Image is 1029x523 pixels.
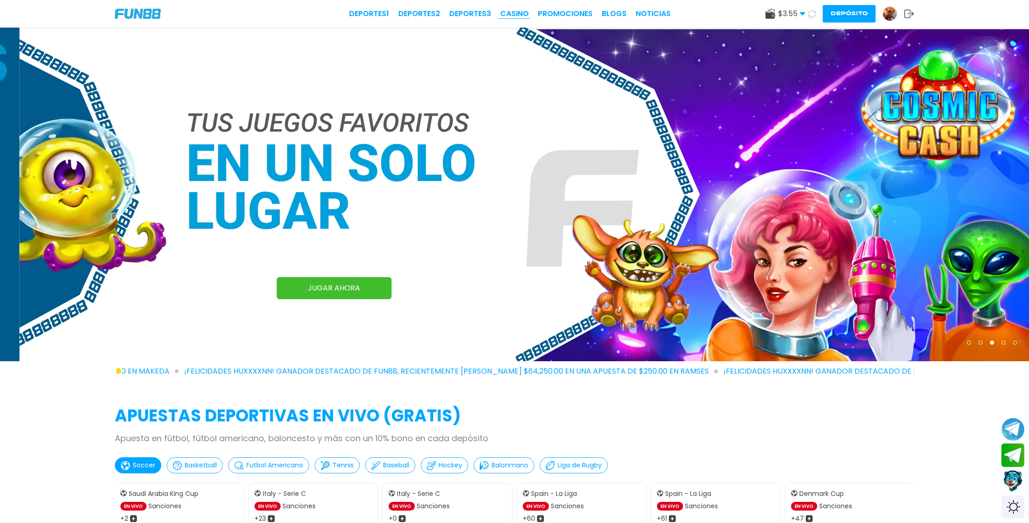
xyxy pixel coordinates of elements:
[882,6,904,21] a: Avatar
[778,8,805,19] span: $ 3.55
[120,502,147,511] p: EN VIVO
[115,404,914,428] h2: APUESTAS DEPORTIVAS EN VIVO (gratis)
[228,457,309,473] button: Futbol Americano
[246,460,303,470] p: Futbol Americano
[421,457,468,473] button: Hockey
[365,457,415,473] button: Baseball
[531,489,577,499] p: Spain - La Liga
[883,7,897,21] img: Avatar
[449,8,491,19] a: Deportes3
[254,502,281,511] p: EN VIVO
[657,502,683,511] p: EN VIVO
[133,460,155,470] p: Soccer
[823,5,876,23] button: Depósito
[439,460,462,470] p: Hockey
[315,457,360,473] button: Tennis
[819,501,852,511] p: Sanciones
[540,457,608,473] button: Liga de Rugby
[389,502,415,511] p: EN VIVO
[283,501,316,511] p: Sanciones
[417,501,450,511] p: Sanciones
[1001,443,1024,467] button: Join telegram
[665,489,711,499] p: Spain - La Liga
[685,501,718,511] p: Sanciones
[791,502,817,511] p: EN VIVO
[349,8,389,19] a: Deportes1
[636,8,671,19] a: NOTICIAS
[184,366,718,377] span: ¡FELICIDADES huxxxxnn! GANADOR DESTACADO DE FUN88, RECIENTEMENTE [PERSON_NAME] $64,250.00 EN UNA ...
[523,502,549,511] p: EN VIVO
[474,457,534,473] button: Balonmano
[492,460,528,470] p: Balonmano
[1001,469,1024,493] button: Contact customer service
[538,8,593,19] a: Promociones
[500,8,529,19] a: CASINO
[602,8,627,19] a: BLOGS
[799,489,844,499] p: Denmark Cup
[397,489,440,499] p: Italy - Serie C
[383,460,409,470] p: Baseball
[167,457,223,473] button: Basketball
[398,8,440,19] a: Deportes2
[115,9,161,19] img: Company Logo
[148,501,181,511] p: Sanciones
[129,489,198,499] p: Saudi Arabia King Cup
[185,460,217,470] p: Basketball
[333,460,354,470] p: Tennis
[558,460,602,470] p: Liga de Rugby
[551,501,584,511] p: Sanciones
[1001,417,1024,441] button: Join telegram channel
[115,457,161,473] button: Soccer
[263,489,306,499] p: Italy - Serie C
[1001,495,1024,518] div: Switch theme
[277,277,391,299] a: JUGAR AHORA
[115,432,914,444] p: Apuesta en fútbol, fútbol americano, baloncesto y más con un 10% bono en cada depósito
